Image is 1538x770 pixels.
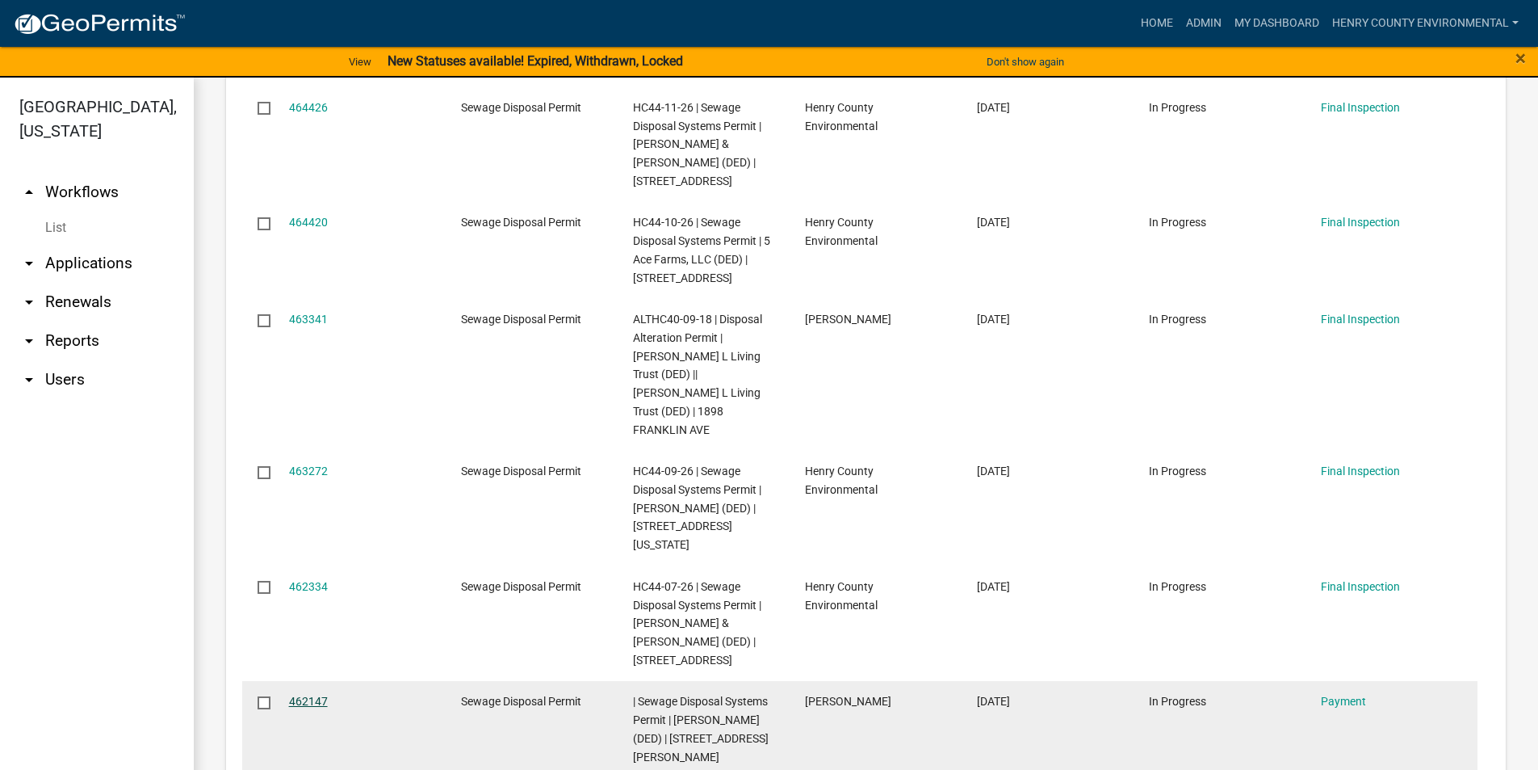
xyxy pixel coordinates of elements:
[19,331,39,351] i: arrow_drop_down
[977,465,1010,478] span: 08/13/2025
[342,48,378,75] a: View
[1149,216,1206,229] span: In Progress
[1149,465,1206,478] span: In Progress
[1149,101,1206,114] span: In Progress
[805,101,878,133] span: Henry County Environmental
[977,216,1010,229] span: 08/15/2025
[1321,465,1400,478] a: Final Inspection
[1228,8,1326,39] a: My Dashboard
[1321,580,1400,593] a: Final Inspection
[289,695,328,708] a: 462147
[461,695,581,708] span: Sewage Disposal Permit
[633,580,761,667] span: HC44-07-26 | Sewage Disposal Systems Permit | Carter, Dennis W & Susan A (DED) | 2761 OLD HWY 34
[289,101,328,114] a: 464426
[980,48,1071,75] button: Don't show again
[805,465,878,496] span: Henry County Environmental
[633,216,770,284] span: HC44-10-26 | Sewage Disposal Systems Permit | 5 Ace Farms, LLC (DED) | 2179 235TH ST
[289,216,328,229] a: 464420
[977,695,1010,708] span: 08/11/2025
[1321,101,1400,114] a: Final Inspection
[977,580,1010,593] span: 08/11/2025
[19,292,39,312] i: arrow_drop_down
[461,216,581,229] span: Sewage Disposal Permit
[805,695,891,708] span: Ledru Freyenberger
[633,313,762,436] span: ALTHC40-09-18 | Disposal Alteration Permit | Patton, Rodger L Living Trust (DED) || Patton, Melan...
[1149,580,1206,593] span: In Progress
[977,101,1010,114] span: 08/15/2025
[633,695,769,763] span: | Sewage Disposal Systems Permit | Freyenberger, Ledru (DED) | 1049, Benton Ave
[461,465,581,478] span: Sewage Disposal Permit
[1515,48,1526,68] button: Close
[1134,8,1180,39] a: Home
[1321,313,1400,326] a: Final Inspection
[1149,695,1206,708] span: In Progress
[388,53,683,69] strong: New Statuses available! Expired, Withdrawn, Locked
[19,254,39,273] i: arrow_drop_down
[633,465,761,551] span: HC44-09-26 | Sewage Disposal Systems Permit | Hatch, Randy (DED) | 2082 Iowa Ave
[461,101,581,114] span: Sewage Disposal Permit
[633,101,761,187] span: HC44-11-26 | Sewage Disposal Systems Permit | Housh, John D & Kimberly A (DED) | 1466 OLD HWY 34
[977,313,1010,326] span: 08/13/2025
[19,183,39,202] i: arrow_drop_up
[461,313,581,326] span: Sewage Disposal Permit
[1321,695,1366,708] a: Payment
[805,580,878,612] span: Henry County Environmental
[1321,216,1400,229] a: Final Inspection
[805,313,891,326] span: Melanie Patton
[805,216,878,247] span: Henry County Environmental
[1149,313,1206,326] span: In Progress
[289,580,328,593] a: 462334
[289,465,328,478] a: 463272
[1180,8,1228,39] a: Admin
[1515,47,1526,69] span: ×
[289,313,328,326] a: 463341
[461,580,581,593] span: Sewage Disposal Permit
[19,370,39,389] i: arrow_drop_down
[1326,8,1525,39] a: Henry County Environmental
